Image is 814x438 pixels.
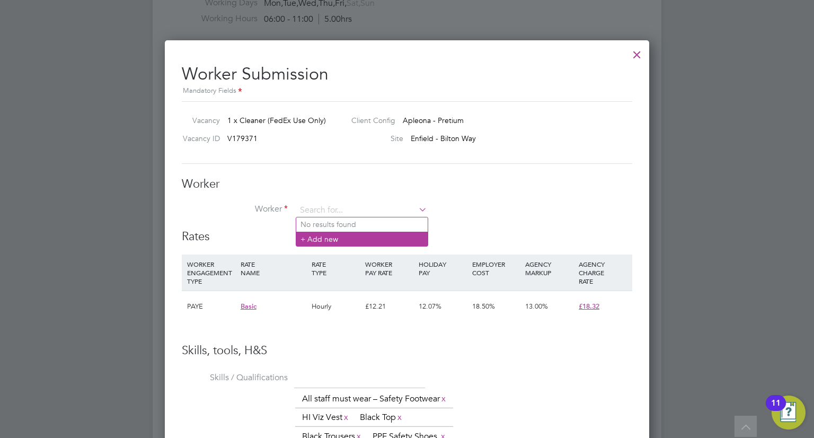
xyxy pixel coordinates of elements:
[178,134,220,143] label: Vacancy ID
[296,232,428,246] li: + Add new
[182,372,288,383] label: Skills / Qualifications
[182,55,632,97] h2: Worker Submission
[184,255,238,291] div: WORKER ENGAGEMENT TYPE
[178,116,220,125] label: Vacancy
[411,134,476,143] span: Enfield - Bilton Way
[525,302,548,311] span: 13.00%
[362,255,416,282] div: WORKER PAY RATE
[356,410,408,425] li: Black Top
[227,116,326,125] span: 1 x Cleaner (FedEx Use Only)
[227,134,258,143] span: V179371
[182,204,288,215] label: Worker
[298,392,452,406] li: All staff must wear – Safety Footwear
[523,255,576,282] div: AGENCY MARKUP
[576,255,630,291] div: AGENCY CHARGE RATE
[772,396,806,430] button: Open Resource Center, 11 new notifications
[419,302,441,311] span: 12.07%
[184,291,238,322] div: PAYE
[309,255,362,282] div: RATE TYPE
[182,229,632,244] h3: Rates
[182,85,632,97] div: Mandatory Fields
[403,116,464,125] span: Apleona - Pretium
[296,203,427,218] input: Search for...
[343,116,395,125] label: Client Config
[342,410,350,424] a: x
[362,291,416,322] div: £12.21
[298,410,354,425] li: HI Viz Vest
[238,255,309,282] div: RATE NAME
[472,302,495,311] span: 18.50%
[416,255,470,282] div: HOLIDAY PAY
[470,255,523,282] div: EMPLOYER COST
[309,291,362,322] div: Hourly
[343,134,403,143] label: Site
[182,343,632,358] h3: Skills, tools, H&S
[771,403,781,417] div: 11
[440,392,447,406] a: x
[241,302,256,311] span: Basic
[296,217,428,231] li: No results found
[579,302,599,311] span: £18.32
[182,177,632,192] h3: Worker
[396,410,403,424] a: x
